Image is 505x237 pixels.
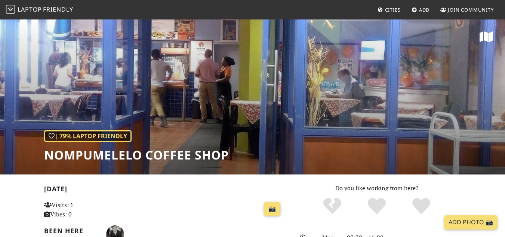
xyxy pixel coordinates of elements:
[293,183,461,193] p: Do you like working from here?
[444,215,498,230] a: Add Photo 📸
[448,6,494,13] span: Join Community
[437,3,497,16] a: Join Community
[44,200,118,219] p: Visits: 1 Vibes: 0
[419,6,430,13] span: Add
[385,6,401,13] span: Cities
[399,197,443,216] div: Definitely!
[6,3,73,16] a: LaptopFriendly LaptopFriendly
[375,3,404,16] a: Cities
[355,197,399,216] div: Yes
[43,5,73,13] span: Friendly
[44,130,132,142] div: | 79% Laptop Friendly
[44,148,229,162] h1: Nompumelelo Coffee Shop
[18,5,42,13] span: Laptop
[310,197,355,216] div: No
[264,202,280,216] a: 📸
[409,3,433,16] a: Add
[6,5,15,14] img: LaptopFriendly
[44,227,97,235] h2: Been here
[44,185,284,196] h2: [DATE]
